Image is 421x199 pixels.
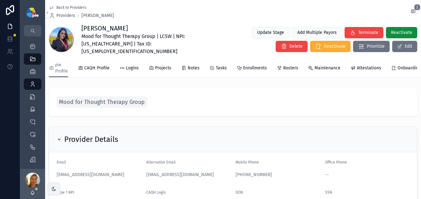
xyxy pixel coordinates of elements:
button: 2 [409,8,417,16]
a: Rosters [277,62,298,75]
button: Reactivate [386,27,417,38]
a: Logins [120,62,139,75]
span: Enrollments [243,65,267,71]
a: Maintenance [308,62,340,75]
a: Mood for Thought Therapy Group [56,96,147,108]
button: Update Stage [252,27,289,38]
span: -- [325,172,329,178]
span: Rosters [283,65,298,71]
a: Tasks [210,62,227,75]
button: Deactivate [310,41,351,52]
span: Terminate [358,30,378,36]
span: Reactivate [391,30,412,36]
button: Terminate [345,27,383,38]
button: Add Multiple Payors [292,27,342,38]
a: Providers [49,13,75,19]
button: Edit [392,41,417,52]
span: CAQH Login [146,190,166,195]
span: Deactivate [324,43,346,50]
span: Attestations [357,65,381,71]
button: Delete [276,41,308,52]
a: [EMAIL_ADDRESS][DOMAIN_NAME] [146,172,214,178]
span: Delete [289,43,303,50]
span: Onboarding [398,65,421,71]
span: SSN [325,190,332,195]
span: pie Profile [55,62,68,74]
button: Prioritize [353,41,390,52]
img: App logo [26,8,39,18]
span: Add Multiple Payors [297,30,337,36]
div: scrollable content [20,36,45,169]
span: Maintenance [314,65,340,71]
a: Enrollments [237,62,267,75]
span: Mood for Thought Therapy Group [59,98,145,106]
a: pie Profile [49,59,68,78]
span: Logins [126,65,139,71]
span: Mobile Phone [236,160,259,164]
span: CAQH Profile [84,65,110,71]
span: Office Phone [325,160,347,164]
a: [PHONE_NUMBER] [236,172,272,178]
span: Projects [155,65,171,71]
a: [PERSON_NAME] [81,13,114,19]
a: Notes [181,62,200,75]
a: CAQH Profile [78,62,110,75]
span: DOB [236,190,243,195]
span: Alternative Email [146,160,176,164]
span: Update Stage [257,30,284,36]
span: Mood for Thought Therapy Group | LCSW | NPI: [US_HEALTHCARE_NPI] | Tax ID: [US_EMPLOYER_IDENTIFIC... [81,33,236,55]
h2: Provider Details [64,134,118,144]
span: Notes [188,65,200,71]
span: Providers [56,13,75,19]
span: Back to Providers [56,5,86,10]
a: Attestations [351,62,381,75]
a: Back to Providers [49,5,86,10]
span: Prioritize [367,43,385,50]
a: Onboarding [391,62,421,75]
a: Projects [149,62,171,75]
span: 2 [414,4,420,10]
span: Email [57,160,66,164]
span: Type 1 NPI [57,190,74,195]
a: [EMAIL_ADDRESS][DOMAIN_NAME] [57,172,124,178]
span: Tasks [216,65,227,71]
h1: [PERSON_NAME] [81,24,236,33]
